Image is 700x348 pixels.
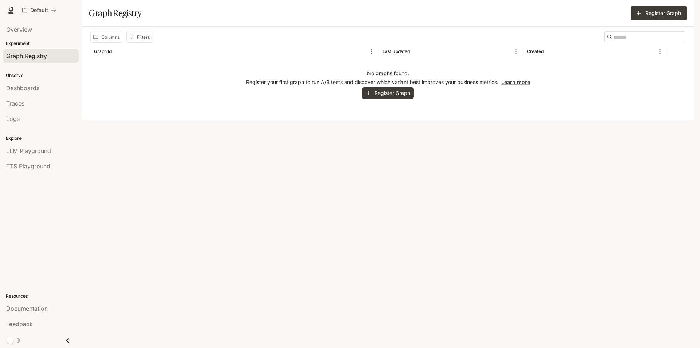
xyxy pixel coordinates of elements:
a: Learn more [501,79,530,85]
button: Sort [411,46,421,57]
button: Register Graph [362,87,414,99]
button: Select columns [90,31,123,43]
button: Register Graph [631,6,687,20]
button: Show filters [126,31,153,43]
div: Created [527,49,544,54]
p: Default [30,7,48,14]
button: Menu [654,46,665,57]
button: Sort [112,46,123,57]
p: Register your first graph to run A/B tests and discover which variant best improves your business... [246,79,530,86]
div: Search [604,31,685,42]
button: Sort [544,46,555,57]
h1: Graph Registry [89,6,141,20]
div: Last Updated [382,49,410,54]
p: No graphs found. [367,70,409,77]
button: Menu [510,46,521,57]
div: Graph Id [94,49,112,54]
button: All workspaces [19,3,59,18]
button: Menu [366,46,377,57]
